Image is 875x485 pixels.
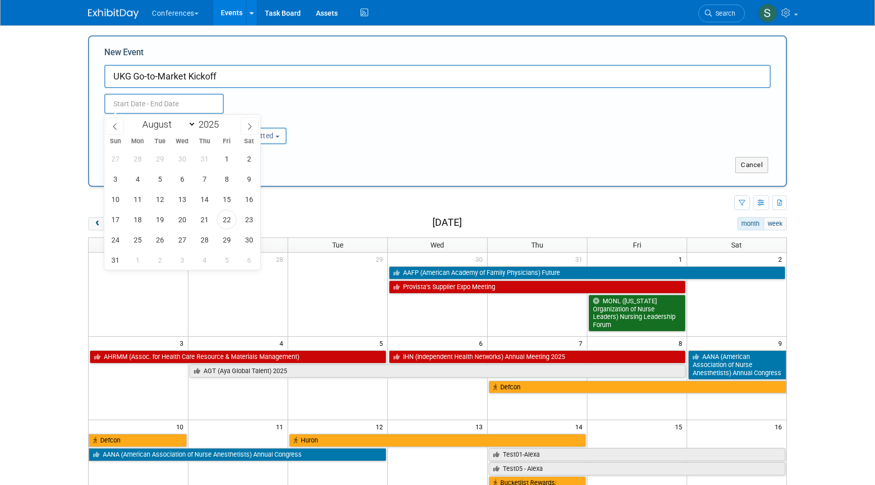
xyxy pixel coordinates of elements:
[712,10,735,17] span: Search
[239,230,259,250] span: August 30, 2025
[172,169,192,189] span: August 6, 2025
[674,420,687,433] span: 15
[194,230,214,250] span: August 28, 2025
[588,295,686,332] a: MONL ([US_STATE] Organization of Nurse Leaders) Nursing Leadership Forum
[378,337,387,349] span: 5
[175,420,188,433] span: 10
[128,169,147,189] span: August 4, 2025
[193,138,216,145] span: Thu
[150,169,170,189] span: August 5, 2025
[678,253,687,265] span: 1
[90,350,386,363] a: AHRMM (Assoc. for Health Care Resource & Materials Management)
[239,250,259,270] span: September 6, 2025
[194,210,214,229] span: August 21, 2025
[104,138,127,145] span: Sun
[531,241,543,249] span: Thu
[633,241,641,249] span: Fri
[474,420,487,433] span: 13
[105,230,125,250] span: August 24, 2025
[216,138,238,145] span: Fri
[105,250,125,270] span: August 31, 2025
[474,253,487,265] span: 30
[698,5,745,22] a: Search
[194,149,214,169] span: July 31, 2025
[179,337,188,349] span: 3
[289,434,586,447] a: Huron
[217,149,236,169] span: August 1, 2025
[777,253,786,265] span: 2
[104,94,224,114] input: Start Date - End Date
[105,189,125,209] span: August 10, 2025
[375,420,387,433] span: 12
[128,210,147,229] span: August 18, 2025
[217,250,236,270] span: September 5, 2025
[105,149,125,169] span: July 27, 2025
[389,350,686,363] a: IHN (Independent Health Networks) Annual Meeting 2025
[574,420,587,433] span: 14
[189,365,685,378] a: AGT (Aya Global Talent) 2025
[389,280,686,294] a: Provista’s Supplier Expo Meeting
[105,210,125,229] span: August 17, 2025
[430,241,444,249] span: Wed
[574,253,587,265] span: 31
[478,337,487,349] span: 6
[578,337,587,349] span: 7
[172,250,192,270] span: September 3, 2025
[217,169,236,189] span: August 8, 2025
[128,230,147,250] span: August 25, 2025
[150,189,170,209] span: August 12, 2025
[128,149,147,169] span: July 28, 2025
[104,65,771,88] input: Name of Trade Show / Conference
[238,138,260,145] span: Sat
[777,337,786,349] span: 9
[239,149,259,169] span: August 2, 2025
[128,250,147,270] span: September 1, 2025
[172,149,192,169] span: July 30, 2025
[774,420,786,433] span: 16
[88,9,139,19] img: ExhibitDay
[279,337,288,349] span: 4
[432,217,462,228] h2: [DATE]
[332,241,343,249] span: Tue
[239,169,259,189] span: August 9, 2025
[89,448,386,461] a: AANA (American Association of Nurse Anesthetists) Annual Congress
[758,4,777,23] img: Sophie Buffo
[737,217,764,230] button: month
[217,189,236,209] span: August 15, 2025
[150,250,170,270] span: September 2, 2025
[172,189,192,209] span: August 13, 2025
[88,217,107,230] button: prev
[150,149,170,169] span: July 29, 2025
[735,157,768,173] button: Cancel
[389,266,785,279] a: AAFP (American Academy of Family Physicians) Future
[194,189,214,209] span: August 14, 2025
[172,230,192,250] span: August 27, 2025
[104,114,203,127] div: Attendance / Format:
[239,189,259,209] span: August 16, 2025
[375,253,387,265] span: 29
[172,210,192,229] span: August 20, 2025
[194,250,214,270] span: September 4, 2025
[150,210,170,229] span: August 19, 2025
[217,210,236,229] span: August 22, 2025
[128,189,147,209] span: August 11, 2025
[489,462,785,475] a: Test05 - Alexa
[171,138,193,145] span: Wed
[218,114,316,127] div: Participation:
[150,230,170,250] span: August 26, 2025
[104,47,144,62] label: New Event
[678,337,687,349] span: 8
[731,241,742,249] span: Sat
[275,420,288,433] span: 11
[275,253,288,265] span: 28
[149,138,171,145] span: Tue
[489,448,785,461] a: Test01-Alexa
[239,210,259,229] span: August 23, 2025
[105,169,125,189] span: August 3, 2025
[764,217,787,230] button: week
[127,138,149,145] span: Mon
[89,434,187,447] a: Defcon
[217,230,236,250] span: August 29, 2025
[196,118,226,130] input: Year
[138,118,196,131] select: Month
